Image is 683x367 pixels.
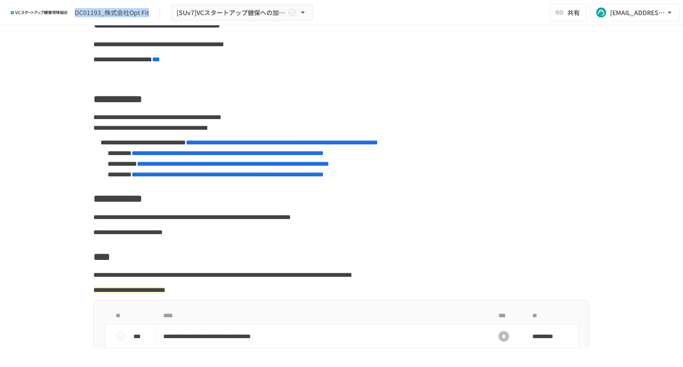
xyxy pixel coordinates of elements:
[177,7,286,18] span: [SUv7]VCスタートアップ健保への加入申請手続き
[610,7,665,18] div: [EMAIL_ADDRESS][DOMAIN_NAME]
[591,4,679,21] button: [EMAIL_ADDRESS][DOMAIN_NAME]
[75,8,149,17] div: DC01193_株式会社Opt Fit
[171,4,313,21] button: [SUv7]VCスタートアップ健保への加入申請手続き
[567,8,580,17] span: 共有
[112,327,130,345] button: status
[550,4,587,21] button: 共有
[11,5,68,20] img: ZDfHsVrhrXUoWEWGWYf8C4Fv4dEjYTEDCNvmL73B7ox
